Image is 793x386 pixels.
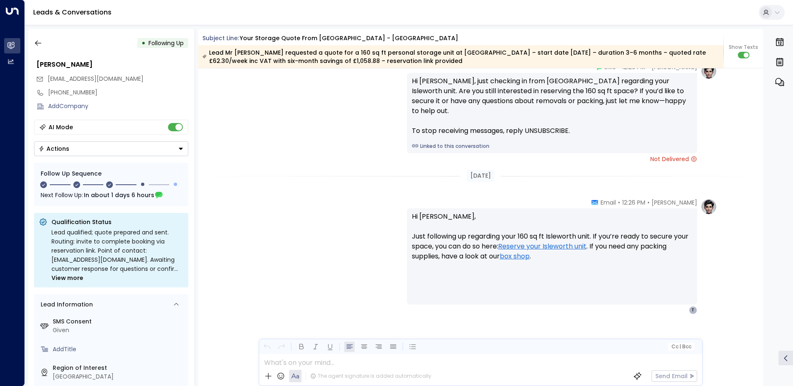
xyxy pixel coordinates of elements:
p: Hi [PERSON_NAME], Just following up regarding your 160 sq ft Isleworth unit. If you’re ready to s... [412,212,692,271]
div: Button group with a nested menu [34,141,188,156]
div: Next Follow Up: [41,191,182,200]
span: Email [601,198,616,207]
p: Qualification Status [51,218,183,226]
a: Reserve your Isleworth unit [498,241,586,251]
div: The agent signature is added automatically [310,372,431,380]
label: Region of Interest [53,364,185,372]
span: Subject Line: [202,34,239,42]
span: Not Delivered [650,155,697,163]
span: • [618,198,620,207]
span: View more [51,273,83,282]
div: Lead Mr [PERSON_NAME] requested a quote for a 160 sq ft personal storage unit at [GEOGRAPHIC_DATA... [202,48,719,65]
button: Undo [262,342,272,352]
div: Lead Information [38,300,93,309]
div: Given [53,326,185,335]
div: • [141,36,146,51]
img: profile-logo.png [701,63,717,80]
div: [DATE] [467,170,494,182]
span: tonyjames@gmail.com [48,75,144,83]
span: Following Up [148,39,184,47]
span: [PERSON_NAME] [652,198,697,207]
span: Cc Bcc [671,344,691,350]
div: AI Mode [49,123,73,131]
span: • [647,198,649,207]
a: Leads & Conversations [33,7,112,17]
img: profile-logo.png [701,198,717,215]
a: box shop [500,251,530,261]
div: Hi [PERSON_NAME], just checking in from [GEOGRAPHIC_DATA] regarding your Isleworth unit. Are you ... [412,76,692,136]
div: Your storage quote from [GEOGRAPHIC_DATA] - [GEOGRAPHIC_DATA] [240,34,458,43]
span: | [679,344,681,350]
div: Lead qualified; quote prepared and sent. Routing: invite to complete booking via reservation link... [51,228,183,282]
div: T [689,306,697,314]
button: Cc|Bcc [668,343,694,351]
span: Show Texts [729,43,758,51]
span: [EMAIL_ADDRESS][DOMAIN_NAME] [48,75,144,83]
a: Linked to this conversation [412,142,692,150]
span: In about 1 days 6 hours [84,191,154,200]
span: 12:26 PM [622,198,645,207]
div: [PERSON_NAME] [36,60,188,70]
div: Actions [39,145,69,152]
label: SMS Consent [53,317,185,326]
div: Follow Up Sequence [41,169,182,178]
button: Redo [276,342,287,352]
button: Actions [34,141,188,156]
div: [GEOGRAPHIC_DATA] [53,372,185,381]
div: AddCompany [48,102,188,111]
div: AddTitle [53,345,185,354]
div: [PHONE_NUMBER] [48,88,188,97]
